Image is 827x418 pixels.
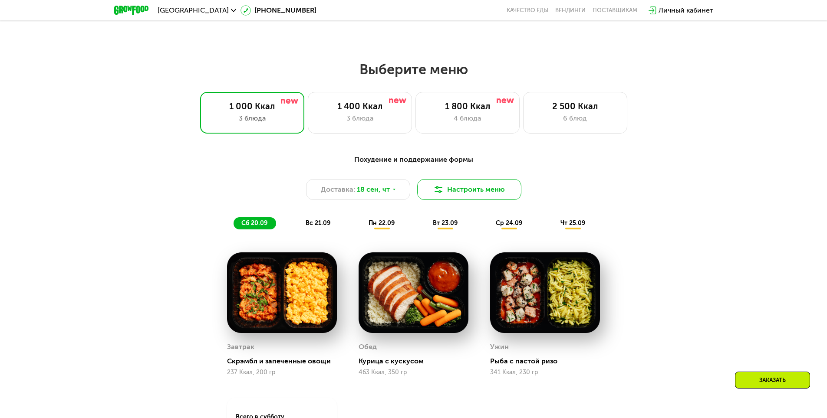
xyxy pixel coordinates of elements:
[369,219,395,227] span: пн 22.09
[496,219,522,227] span: ср 24.09
[227,357,344,366] div: Скрэмбл и запеченные овощи
[321,184,355,195] span: Доставка:
[241,5,316,16] a: [PHONE_NUMBER]
[359,369,468,376] div: 463 Ккал, 350 гр
[507,7,548,14] a: Качество еды
[417,179,521,200] button: Настроить меню
[490,369,600,376] div: 341 Ккал, 230 гр
[357,184,390,195] span: 18 сен, чт
[425,113,511,124] div: 4 блюда
[490,357,607,366] div: Рыба с пастой ризо
[209,101,295,111] div: 1 000 Ккал
[425,101,511,111] div: 1 800 Ккал
[317,101,403,111] div: 1 400 Ккал
[433,219,458,227] span: вт 23.09
[359,340,377,353] div: Обед
[735,372,810,389] div: Заказать
[659,5,713,16] div: Личный кабинет
[28,61,799,78] h2: Выберите меню
[317,113,403,124] div: 3 блюда
[157,154,671,165] div: Похудение и поддержание формы
[532,113,618,124] div: 6 блюд
[593,7,637,14] div: поставщикам
[241,219,267,227] span: сб 20.09
[227,369,337,376] div: 237 Ккал, 200 гр
[158,7,229,14] span: [GEOGRAPHIC_DATA]
[555,7,586,14] a: Вендинги
[306,219,330,227] span: вс 21.09
[560,219,585,227] span: чт 25.09
[227,340,254,353] div: Завтрак
[209,113,295,124] div: 3 блюда
[532,101,618,111] div: 2 500 Ккал
[359,357,475,366] div: Курица с кускусом
[490,340,509,353] div: Ужин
